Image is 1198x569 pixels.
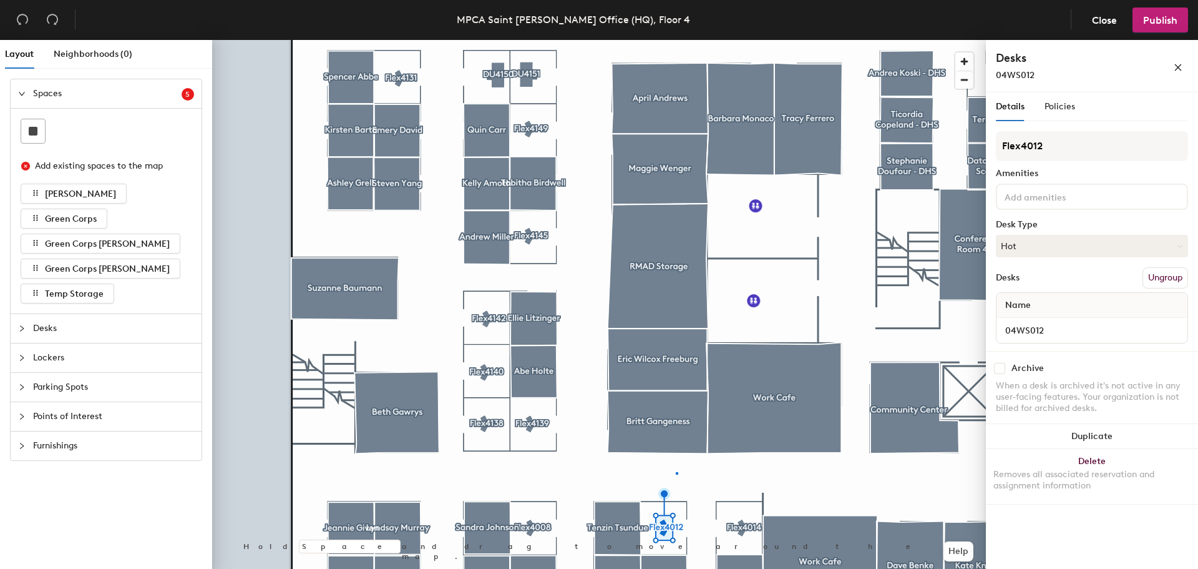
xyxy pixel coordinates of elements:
button: Undo (⌘ + Z) [10,7,35,32]
button: Green Corps [PERSON_NAME] [21,259,180,279]
span: Lockers [33,344,194,372]
span: Name [999,294,1037,317]
div: MPCA Saint [PERSON_NAME] Office (HQ), Floor 4 [457,12,690,27]
button: Ungroup [1142,267,1188,289]
span: close [1174,63,1182,72]
span: close-circle [21,162,30,171]
div: Desk Type [996,220,1188,230]
span: Green Corps [PERSON_NAME] [45,264,170,274]
span: 04WS012 [996,70,1035,81]
span: collapsed [18,354,26,362]
button: DeleteRemoves all associated reservation and assignment information [986,449,1198,504]
button: Redo (⌘ + ⇧ + Z) [40,7,65,32]
span: Spaces [33,79,182,108]
button: Green Corps [21,209,107,229]
sup: 5 [182,88,194,101]
button: Temp Storage [21,284,114,304]
input: Add amenities [1002,189,1114,204]
span: Furnishings [33,432,194,460]
span: Close [1092,14,1117,26]
span: Neighborhoods (0) [54,49,132,59]
span: Layout [5,49,34,59]
span: [PERSON_NAME] [45,189,116,199]
div: Archive [1011,364,1044,374]
div: Removes all associated reservation and assignment information [993,469,1191,492]
div: Add existing spaces to the map [35,159,183,173]
span: Details [996,101,1025,112]
span: collapsed [18,413,26,420]
span: Green Corps [PERSON_NAME] [45,239,170,249]
span: expanded [18,90,26,97]
button: Help [943,542,973,562]
span: collapsed [18,383,26,391]
span: undo [16,13,29,26]
button: Publish [1132,7,1188,32]
h4: Desks [996,50,1133,66]
span: Points of Interest [33,402,194,431]
button: Green Corps [PERSON_NAME] [21,234,180,254]
span: Desks [33,314,194,343]
span: Green Corps [45,214,97,224]
div: Amenities [996,169,1188,179]
span: Parking Spots [33,373,194,402]
button: Duplicate [986,424,1198,449]
input: Unnamed desk [999,322,1185,339]
span: collapsed [18,442,26,450]
span: Publish [1143,14,1177,26]
span: 5 [185,90,190,99]
button: [PERSON_NAME] [21,184,127,204]
button: Close [1081,7,1127,32]
div: Desks [996,273,1020,283]
span: Temp Storage [45,289,104,299]
button: Hot [996,235,1188,257]
span: Policies [1045,101,1075,112]
span: collapsed [18,325,26,332]
div: When a desk is archived it's not active in any user-facing features. Your organization is not bil... [996,380,1188,414]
